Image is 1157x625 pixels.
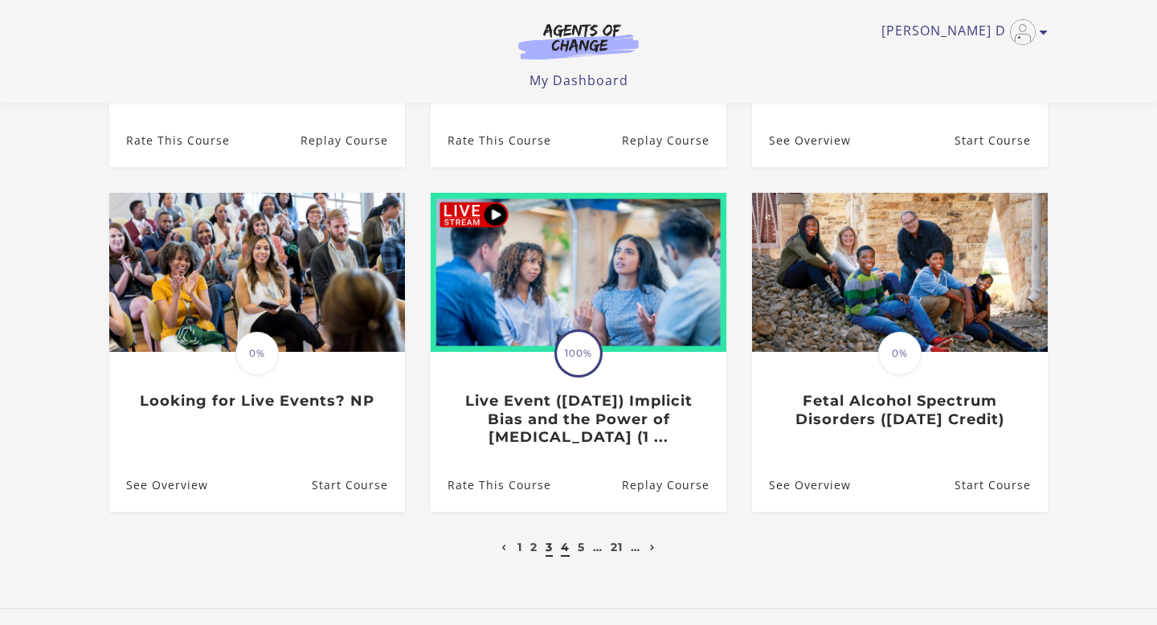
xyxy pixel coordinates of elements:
[769,392,1030,428] h3: Fetal Alcohol Spectrum Disorders ([DATE] Credit)
[501,22,656,59] img: Agents of Change Logo
[561,540,570,554] a: 4
[646,540,660,554] a: Next page
[529,71,628,89] a: My Dashboard
[622,115,726,167] a: Trauma Informed Care for Children of Undocumented Parents and Migra...: Resume Course
[300,115,405,167] a: Live Event (8/8/25) Ecological Systems Theory and Maternal Health A...: Resume Course
[517,540,522,554] a: 1
[631,540,640,554] a: …
[431,115,551,167] a: Trauma Informed Care for Children of Undocumented Parents and Migra...: Rate This Course
[593,540,603,554] a: …
[448,392,709,447] h3: Live Event ([DATE]) Implicit Bias and the Power of [MEDICAL_DATA] (1 ...
[312,460,405,512] a: Looking for Live Events? NP: Resume Course
[109,115,230,167] a: Live Event (8/8/25) Ecological Systems Theory and Maternal Health A...: Rate This Course
[578,540,585,554] a: 5
[126,392,387,411] h3: Looking for Live Events? NP
[235,332,279,375] span: 0%
[546,540,553,554] a: 3
[752,115,851,167] a: Implicit Bias and the Power of Peer Support (1 Cultural Competency ...: See Overview
[622,460,726,512] a: Live Event (8/1/25) Implicit Bias and the Power of Peer Support (1 ...: Resume Course
[557,332,600,375] span: 100%
[881,19,1040,45] a: Toggle menu
[530,540,538,554] a: 2
[955,115,1048,167] a: Implicit Bias and the Power of Peer Support (1 Cultural Competency ...: Resume Course
[752,460,851,512] a: Fetal Alcohol Spectrum Disorders (1 CE Credit): See Overview
[611,540,623,554] a: 21
[497,540,511,554] a: Previous page
[955,460,1048,512] a: Fetal Alcohol Spectrum Disorders (1 CE Credit): Resume Course
[109,460,208,512] a: Looking for Live Events? NP: See Overview
[878,332,922,375] span: 0%
[431,460,551,512] a: Live Event (8/1/25) Implicit Bias and the Power of Peer Support (1 ...: Rate This Course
